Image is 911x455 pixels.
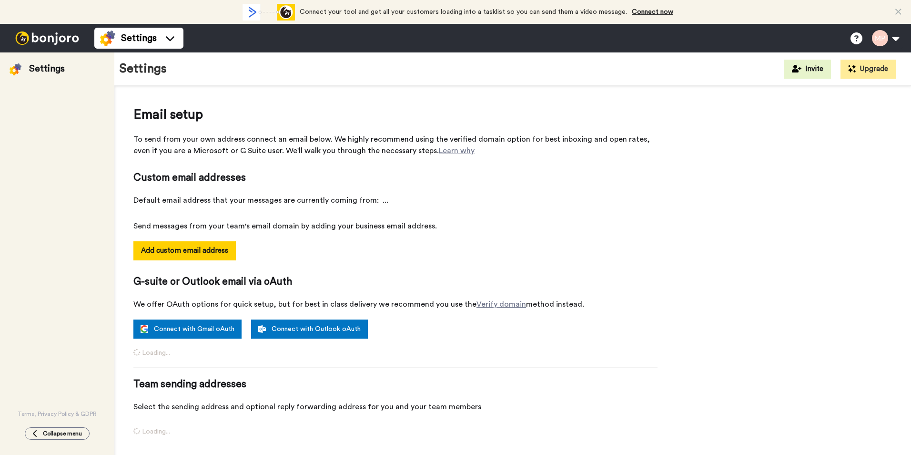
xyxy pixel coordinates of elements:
span: Send messages from your team's email domain by adding your business email address. [133,220,658,232]
img: outlook-white.svg [258,325,266,333]
img: bj-logo-header-white.svg [11,31,83,45]
a: Learn why [439,147,475,155]
span: Collapse menu [43,430,82,437]
img: settings-colored.svg [100,31,115,46]
div: animation [243,4,295,21]
span: Select the sending address and optional reply forwarding address for you and your team members [133,401,658,413]
a: Connect with Outlook oAuth [251,320,368,339]
img: settings-colored.svg [10,63,21,75]
a: Connect with Gmail oAuth [133,320,242,339]
span: Connect your tool and get all your customers loading into a tasklist so you can send them a video... [300,9,627,15]
button: Add custom email address [133,241,236,260]
span: ... [383,195,388,206]
span: Settings [121,31,157,45]
div: Settings [29,62,65,75]
span: Default email address that your messages are currently coming from: [133,195,658,206]
button: Invite [784,60,831,79]
span: Custom email addresses [133,171,658,185]
span: Loading... [133,427,658,436]
button: Collapse menu [25,427,90,440]
span: To send from your own address connect an email below. We highly recommend using the verified doma... [133,134,658,156]
a: Verify domain [476,300,526,308]
span: Team sending addresses [133,377,658,392]
a: Connect now [632,9,673,15]
span: We offer OAuth options for quick setup, but for best in class delivery we recommend you use the m... [133,299,658,310]
img: google.svg [141,325,148,333]
span: G-suite or Outlook email via oAuth [133,275,658,289]
span: Email setup [133,105,658,124]
span: Loading... [133,348,658,358]
button: Upgrade [840,60,896,79]
h1: Settings [119,62,167,76]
